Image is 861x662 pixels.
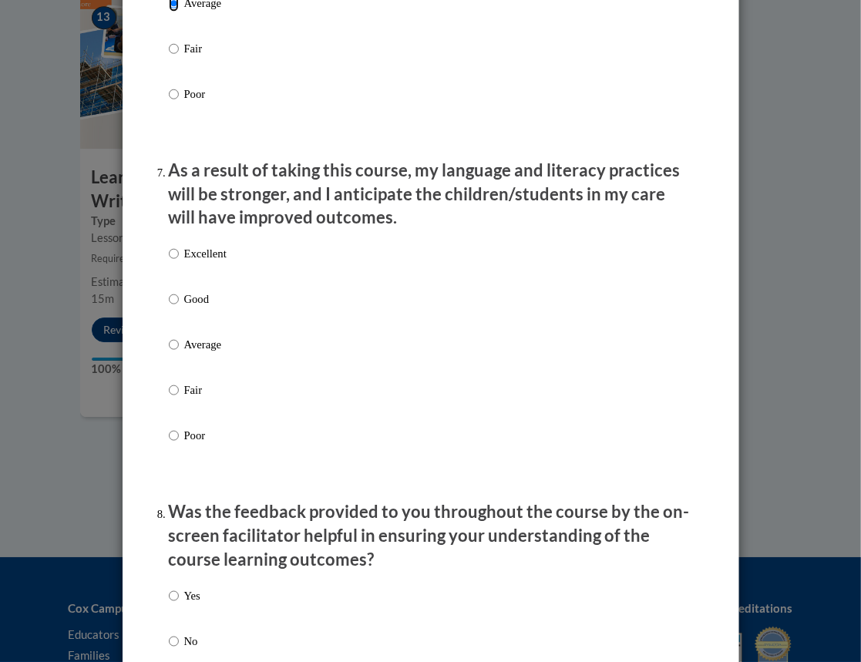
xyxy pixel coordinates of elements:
input: Poor [169,427,179,444]
p: Average [184,336,227,353]
input: Yes [169,587,179,604]
p: Was the feedback provided to you throughout the course by the on-screen facilitator helpful in en... [169,500,693,571]
input: Fair [169,381,179,398]
p: Good [184,291,227,307]
p: As a result of taking this course, my language and literacy practices will be stronger, and I ant... [169,159,693,230]
input: Excellent [169,245,179,262]
p: Excellent [184,245,227,262]
p: Fair [184,381,227,398]
p: No [184,633,200,650]
input: Average [169,336,179,353]
p: Fair [184,40,227,57]
input: No [169,633,179,650]
input: Poor [169,86,179,102]
p: Yes [184,587,200,604]
input: Fair [169,40,179,57]
input: Good [169,291,179,307]
p: Poor [184,427,227,444]
p: Poor [184,86,227,102]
